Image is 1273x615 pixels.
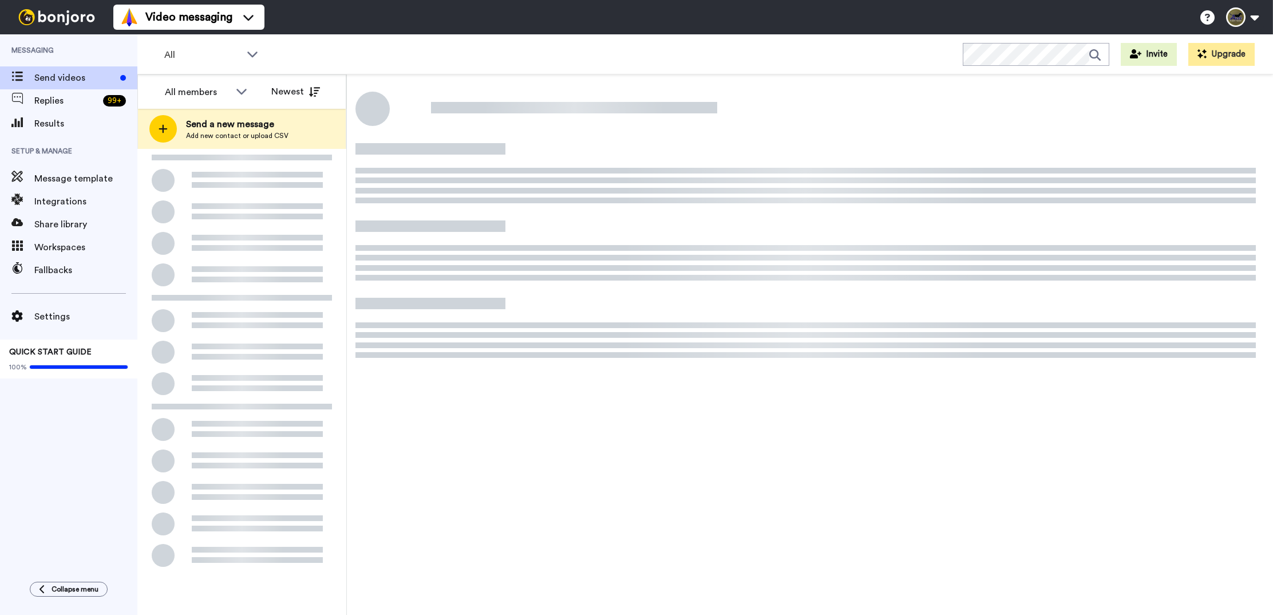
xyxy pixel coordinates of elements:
[34,310,137,324] span: Settings
[145,9,232,25] span: Video messaging
[9,348,92,356] span: QUICK START GUIDE
[34,71,116,85] span: Send videos
[34,172,137,186] span: Message template
[34,117,137,131] span: Results
[120,8,139,26] img: vm-color.svg
[103,95,126,107] div: 99 +
[263,80,329,103] button: Newest
[9,362,27,372] span: 100%
[34,94,98,108] span: Replies
[34,195,137,208] span: Integrations
[164,48,241,62] span: All
[1188,43,1255,66] button: Upgrade
[14,9,100,25] img: bj-logo-header-white.svg
[34,241,137,254] span: Workspaces
[34,218,137,231] span: Share library
[52,585,98,594] span: Collapse menu
[186,117,288,131] span: Send a new message
[30,582,108,597] button: Collapse menu
[1121,43,1177,66] button: Invite
[165,85,230,99] div: All members
[186,131,288,140] span: Add new contact or upload CSV
[34,263,137,277] span: Fallbacks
